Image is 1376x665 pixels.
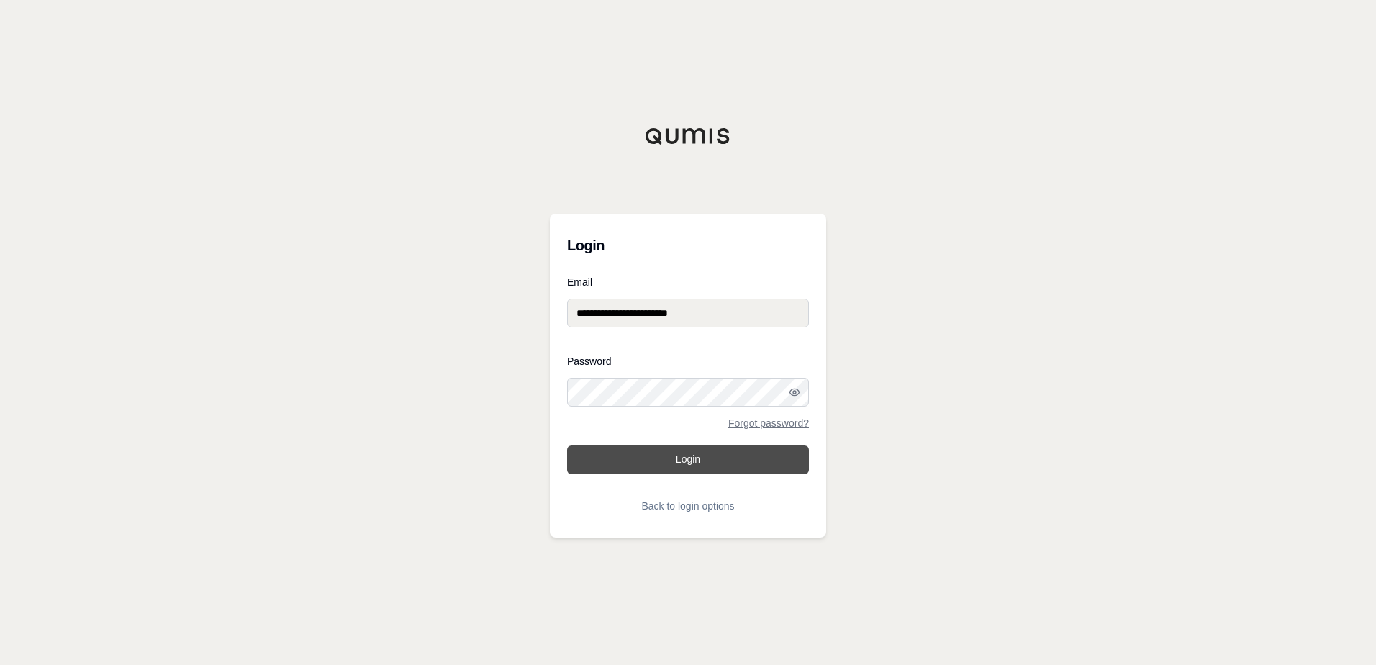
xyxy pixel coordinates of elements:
button: Login [567,445,809,474]
a: Forgot password? [728,418,809,428]
label: Email [567,277,809,287]
label: Password [567,356,809,366]
button: Back to login options [567,492,809,520]
h3: Login [567,231,809,260]
img: Qumis [645,127,731,145]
